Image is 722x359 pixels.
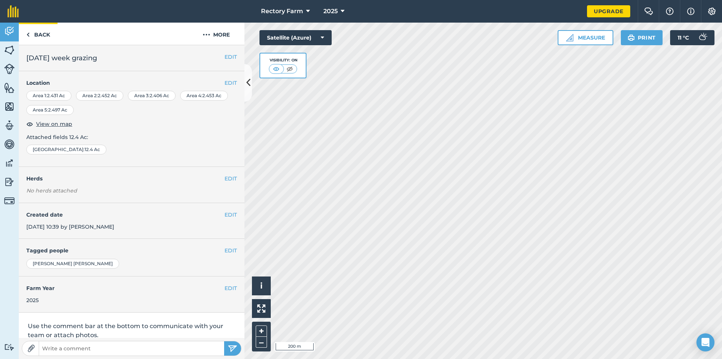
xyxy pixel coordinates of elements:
[256,325,267,337] button: +
[224,53,237,61] button: EDIT
[26,119,33,128] img: svg+xml;base64,PHN2ZyB4bWxucz0iaHR0cDovL3d3dy53My5vcmcvMjAwMC9zdmciIHdpZHRoPSIxOCIgaGVpZ2h0PSIyNC...
[26,284,237,292] h4: Farm Year
[628,33,635,42] img: svg+xml;base64,PHN2ZyB4bWxucz0iaHR0cDovL3d3dy53My5vcmcvMjAwMC9zdmciIHdpZHRoPSIxOSIgaGVpZ2h0PSIyNC...
[257,304,265,313] img: Four arrows, one pointing top left, one top right, one bottom right and the last bottom left
[678,30,689,45] span: 11 ° C
[26,246,237,255] h4: Tagged people
[285,65,294,73] img: svg+xml;base64,PHN2ZyB4bWxucz0iaHR0cDovL3d3dy53My5vcmcvMjAwMC9zdmciIHdpZHRoPSI1MCIgaGVpZ2h0PSI0MC...
[36,120,72,128] span: View on map
[558,30,613,45] button: Measure
[39,343,224,354] input: Write a comment
[272,65,281,73] img: svg+xml;base64,PHN2ZyB4bWxucz0iaHR0cDovL3d3dy53My5vcmcvMjAwMC9zdmciIHdpZHRoPSI1MCIgaGVpZ2h0PSI0MC...
[26,119,72,128] button: View on map
[33,147,83,153] span: [GEOGRAPHIC_DATA]
[26,186,244,195] em: No herds attached
[4,196,15,206] img: svg+xml;base64,PD94bWwgdmVyc2lvbj0iMS4wIiBlbmNvZGluZz0idXRmLTgiPz4KPCEtLSBHZW5lcmF0b3I6IEFkb2JlIE...
[695,30,710,45] img: svg+xml;base64,PD94bWwgdmVyc2lvbj0iMS4wIiBlbmNvZGluZz0idXRmLTgiPz4KPCEtLSBHZW5lcmF0b3I6IEFkb2JlIE...
[224,174,237,183] button: EDIT
[224,211,237,219] button: EDIT
[203,30,210,39] img: svg+xml;base64,PHN2ZyB4bWxucz0iaHR0cDovL3d3dy53My5vcmcvMjAwMC9zdmciIHdpZHRoPSIyMCIgaGVpZ2h0PSIyNC...
[26,133,237,141] p: Attached fields 12.4 Ac :
[19,23,58,45] a: Back
[587,5,630,17] a: Upgrade
[269,57,297,63] div: Visibility: On
[76,91,123,101] div: Area 2 : 2.452 Ac
[4,176,15,188] img: svg+xml;base64,PD94bWwgdmVyc2lvbj0iMS4wIiBlbmNvZGluZz0idXRmLTgiPz4KPCEtLSBHZW5lcmF0b3I6IEFkb2JlIE...
[224,246,237,255] button: EDIT
[228,344,237,353] img: svg+xml;base64,PHN2ZyB4bWxucz0iaHR0cDovL3d3dy53My5vcmcvMjAwMC9zdmciIHdpZHRoPSIyNSIgaGVpZ2h0PSIyNC...
[4,82,15,93] img: svg+xml;base64,PHN2ZyB4bWxucz0iaHR0cDovL3d3dy53My5vcmcvMjAwMC9zdmciIHdpZHRoPSI1NiIgaGVpZ2h0PSI2MC...
[707,8,716,15] img: A cog icon
[83,147,100,153] span: : 12.4 Ac
[4,44,15,56] img: svg+xml;base64,PHN2ZyB4bWxucz0iaHR0cDovL3d3dy53My5vcmcvMjAwMC9zdmciIHdpZHRoPSI1NiIgaGVpZ2h0PSI2MC...
[259,30,332,45] button: Satellite (Azure)
[4,26,15,37] img: svg+xml;base64,PD94bWwgdmVyc2lvbj0iMS4wIiBlbmNvZGluZz0idXRmLTgiPz4KPCEtLSBHZW5lcmF0b3I6IEFkb2JlIE...
[188,23,244,45] button: More
[27,345,35,352] img: Paperclip icon
[26,30,30,39] img: svg+xml;base64,PHN2ZyB4bWxucz0iaHR0cDovL3d3dy53My5vcmcvMjAwMC9zdmciIHdpZHRoPSI5IiBoZWlnaHQ9IjI0Ii...
[4,157,15,169] img: svg+xml;base64,PD94bWwgdmVyc2lvbj0iMS4wIiBlbmNvZGluZz0idXRmLTgiPz4KPCEtLSBHZW5lcmF0b3I6IEFkb2JlIE...
[19,203,244,239] div: [DATE] 10:39 by [PERSON_NAME]
[4,64,15,74] img: svg+xml;base64,PD94bWwgdmVyc2lvbj0iMS4wIiBlbmNvZGluZz0idXRmLTgiPz4KPCEtLSBHZW5lcmF0b3I6IEFkb2JlIE...
[621,30,663,45] button: Print
[670,30,714,45] button: 11 °C
[260,281,262,290] span: i
[180,91,228,101] div: Area 4 : 2.453 Ac
[26,79,237,87] h4: Location
[26,296,237,304] div: 2025
[26,91,71,101] div: Area 1 : 2.431 Ac
[8,5,19,17] img: fieldmargin Logo
[4,344,15,351] img: svg+xml;base64,PD94bWwgdmVyc2lvbj0iMS4wIiBlbmNvZGluZz0idXRmLTgiPz4KPCEtLSBHZW5lcmF0b3I6IEFkb2JlIE...
[644,8,653,15] img: Two speech bubbles overlapping with the left bubble in the forefront
[687,7,695,16] img: svg+xml;base64,PHN2ZyB4bWxucz0iaHR0cDovL3d3dy53My5vcmcvMjAwMC9zdmciIHdpZHRoPSIxNyIgaGVpZ2h0PSIxNy...
[665,8,674,15] img: A question mark icon
[224,284,237,292] button: EDIT
[28,322,235,340] p: Use the comment bar at the bottom to communicate with your team or attach photos.
[4,139,15,150] img: svg+xml;base64,PD94bWwgdmVyc2lvbj0iMS4wIiBlbmNvZGluZz0idXRmLTgiPz4KPCEtLSBHZW5lcmF0b3I6IEFkb2JlIE...
[26,53,237,63] h2: [DATE] week grazing
[26,105,74,115] div: Area 5 : 2.497 Ac
[696,333,714,351] div: Open Intercom Messenger
[252,277,271,295] button: i
[566,34,573,41] img: Ruler icon
[261,7,303,16] span: Rectory Farm
[4,120,15,131] img: svg+xml;base64,PD94bWwgdmVyc2lvbj0iMS4wIiBlbmNvZGluZz0idXRmLTgiPz4KPCEtLSBHZW5lcmF0b3I6IEFkb2JlIE...
[128,91,176,101] div: Area 3 : 2.406 Ac
[256,337,267,348] button: –
[26,174,244,183] h4: Herds
[224,79,237,87] button: EDIT
[26,259,119,269] div: [PERSON_NAME] [PERSON_NAME]
[4,101,15,112] img: svg+xml;base64,PHN2ZyB4bWxucz0iaHR0cDovL3d3dy53My5vcmcvMjAwMC9zdmciIHdpZHRoPSI1NiIgaGVpZ2h0PSI2MC...
[323,7,338,16] span: 2025
[26,211,237,219] h4: Created date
